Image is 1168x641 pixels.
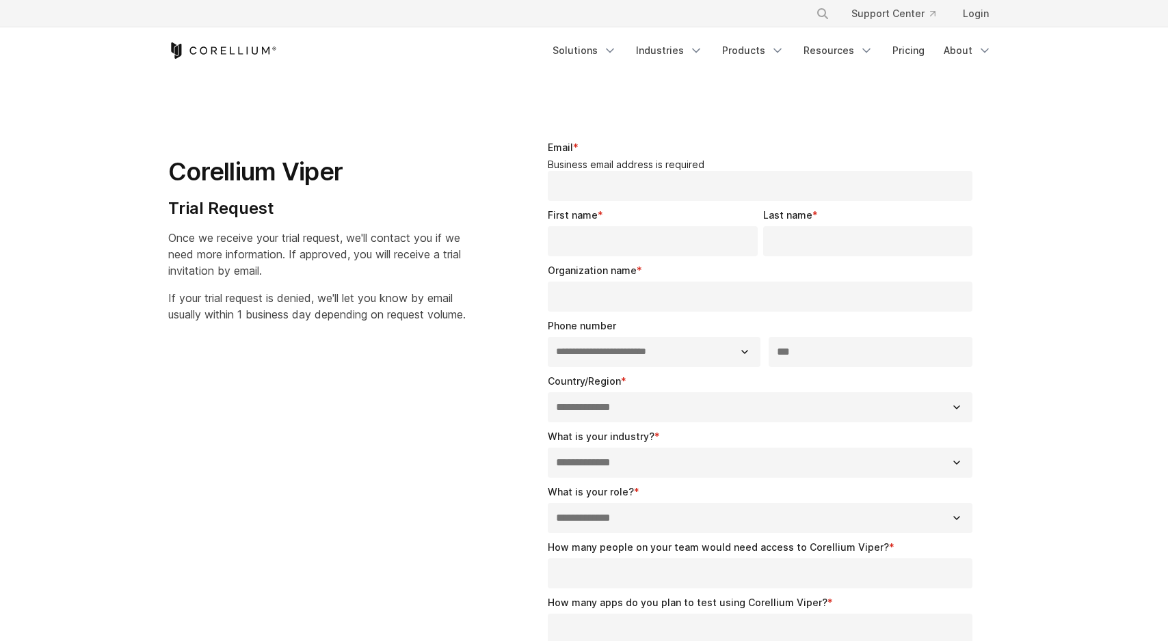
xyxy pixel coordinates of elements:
[548,431,654,442] span: What is your industry?
[810,1,835,26] button: Search
[628,38,711,63] a: Industries
[548,541,889,553] span: How many people on your team would need access to Corellium Viper?
[544,38,625,63] a: Solutions
[168,231,461,277] span: Once we receive your trial request, we'll contact you if we need more information. If approved, y...
[548,264,637,276] span: Organization name
[714,38,793,63] a: Products
[548,159,978,171] legend: Business email address is required
[548,597,827,608] span: How many apps do you plan to test using Corellium Viper?
[795,38,881,63] a: Resources
[799,1,1000,26] div: Navigation Menu
[840,1,946,26] a: Support Center
[548,141,573,153] span: Email
[168,156,466,187] h1: Corellium Viper
[884,38,933,63] a: Pricing
[168,198,466,219] h4: Trial Request
[548,209,598,221] span: First name
[548,486,634,497] span: What is your role?
[168,42,277,59] a: Corellium Home
[544,38,1000,63] div: Navigation Menu
[952,1,1000,26] a: Login
[548,320,616,331] span: Phone number
[548,375,621,387] span: Country/Region
[935,38,1000,63] a: About
[168,291,466,321] span: If your trial request is denied, we'll let you know by email usually within 1 business day depend...
[763,209,812,221] span: Last name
